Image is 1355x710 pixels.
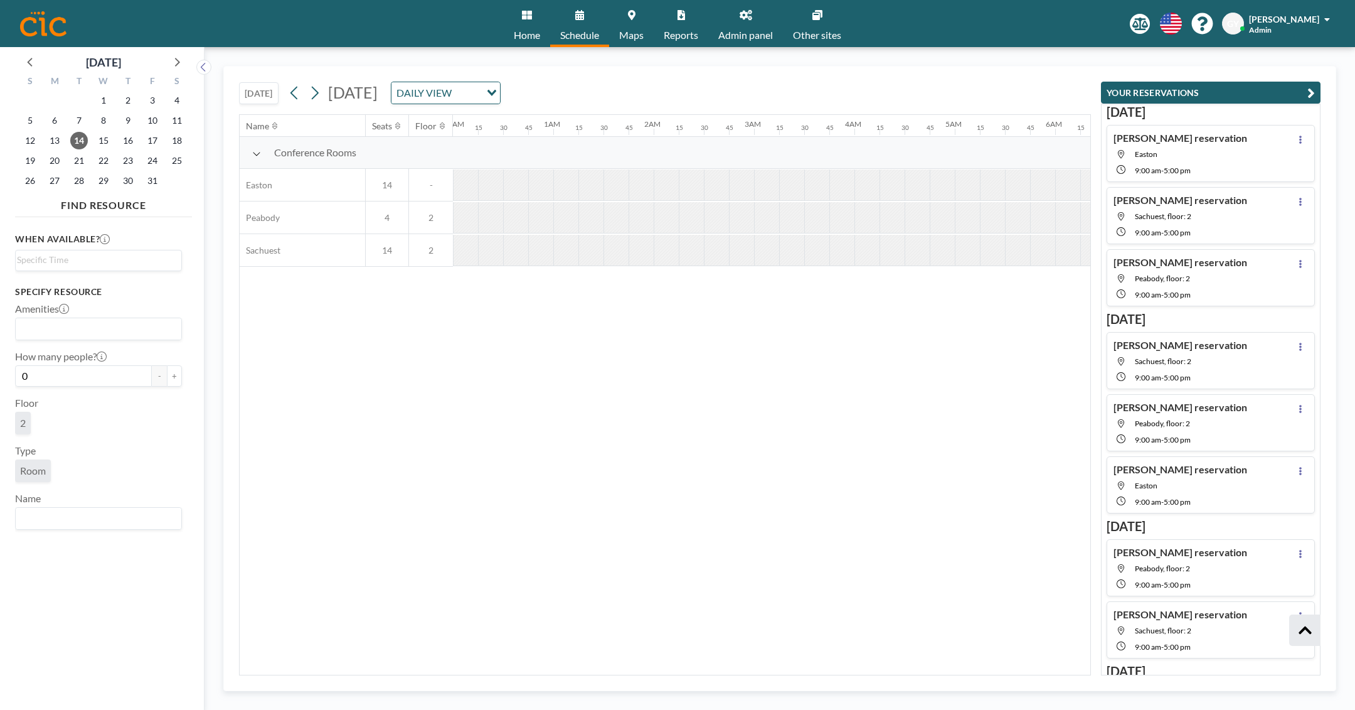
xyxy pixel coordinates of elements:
span: Tuesday, October 7, 2025 [70,112,88,129]
span: Saturday, October 25, 2025 [168,152,186,169]
span: 9:00 AM [1135,373,1161,382]
h4: [PERSON_NAME] reservation [1113,463,1247,476]
div: Floor [415,121,437,132]
span: DAILY VIEW [394,85,454,101]
span: [PERSON_NAME] [1249,14,1319,24]
span: - [1161,435,1164,444]
span: Thursday, October 16, 2025 [119,132,137,149]
span: 5:00 PM [1164,166,1191,175]
span: Tuesday, October 28, 2025 [70,172,88,190]
span: 5:00 PM [1164,228,1191,237]
span: Wednesday, October 1, 2025 [95,92,112,109]
span: 5:00 PM [1164,580,1191,589]
div: 15 [676,124,683,132]
span: Sunday, October 19, 2025 [21,152,39,169]
img: organization-logo [20,11,66,36]
span: Tuesday, October 14, 2025 [70,132,88,149]
div: 45 [525,124,533,132]
label: Floor [15,397,38,409]
div: 30 [600,124,608,132]
span: Friday, October 31, 2025 [144,172,161,190]
div: M [43,74,67,90]
div: 4AM [845,119,861,129]
span: 9:00 AM [1135,497,1161,507]
span: 4 [366,212,408,223]
button: + [167,365,182,387]
div: 15 [776,124,784,132]
label: Type [15,444,36,457]
h4: [PERSON_NAME] reservation [1113,339,1247,352]
span: Sunday, October 12, 2025 [21,132,39,149]
span: Sachuest, floor: 2 [1135,357,1191,366]
div: 1AM [544,119,560,129]
span: Tuesday, October 21, 2025 [70,152,88,169]
span: 14 [366,180,408,191]
h4: [PERSON_NAME] reservation [1113,256,1247,269]
div: 30 [801,124,809,132]
span: 2 [409,212,453,223]
span: Wednesday, October 22, 2025 [95,152,112,169]
div: Search for option [16,508,181,529]
div: 5AM [945,119,962,129]
div: 6AM [1046,119,1062,129]
input: Search for option [455,85,479,101]
input: Search for option [17,321,174,337]
h4: [PERSON_NAME] reservation [1113,546,1247,559]
div: S [164,74,189,90]
h3: Specify resource [15,286,182,298]
span: Monday, October 20, 2025 [46,152,63,169]
div: 15 [876,124,884,132]
span: Home [514,30,540,40]
div: 15 [1077,124,1085,132]
span: - [1161,642,1164,652]
span: Maps [619,30,644,40]
span: Monday, October 6, 2025 [46,112,63,129]
span: Thursday, October 2, 2025 [119,92,137,109]
span: Thursday, October 23, 2025 [119,152,137,169]
button: - [152,365,167,387]
span: Schedule [560,30,599,40]
h3: [DATE] [1107,104,1315,120]
div: 15 [575,124,583,132]
span: 9:00 AM [1135,435,1161,444]
span: Easton [1135,149,1157,159]
span: Peabody [240,212,280,223]
div: 30 [1002,124,1009,132]
span: Sachuest, floor: 2 [1135,212,1191,221]
span: Other sites [793,30,841,40]
div: 30 [500,124,507,132]
div: [DATE] [86,53,121,71]
div: Search for option [16,250,181,269]
span: Saturday, October 18, 2025 [168,132,186,149]
span: Sachuest, floor: 2 [1135,626,1191,635]
h3: [DATE] [1107,664,1315,679]
span: Wednesday, October 29, 2025 [95,172,112,190]
input: Search for option [17,253,174,267]
h4: [PERSON_NAME] reservation [1113,401,1247,414]
span: 2 [409,245,453,256]
span: Saturday, October 11, 2025 [168,112,186,129]
div: 45 [625,124,633,132]
span: Conference Rooms [274,146,356,159]
h4: [PERSON_NAME] reservation [1113,608,1247,621]
span: - [1161,228,1164,237]
span: Friday, October 17, 2025 [144,132,161,149]
span: - [1161,166,1164,175]
div: T [115,74,140,90]
div: 30 [901,124,909,132]
div: W [92,74,116,90]
div: Search for option [391,82,500,104]
span: Room [20,465,46,477]
span: 9:00 AM [1135,166,1161,175]
label: Name [15,492,41,505]
input: Search for option [17,510,174,527]
div: 2AM [644,119,661,129]
span: Wednesday, October 8, 2025 [95,112,112,129]
label: How many people? [15,350,107,363]
span: 5:00 PM [1164,373,1191,382]
div: 30 [701,124,708,132]
span: Wednesday, October 15, 2025 [95,132,112,149]
span: 14 [366,245,408,256]
span: Sachuest [240,245,280,256]
span: - [1161,497,1164,507]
